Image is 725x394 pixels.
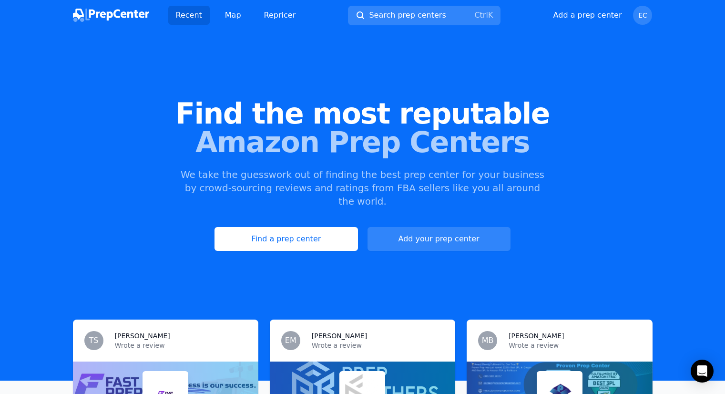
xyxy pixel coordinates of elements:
[633,6,652,25] button: EC
[285,337,296,344] span: EM
[482,337,494,344] span: MB
[180,168,546,208] p: We take the guesswork out of finding the best prep center for your business by crowd-sourcing rev...
[15,128,710,156] span: Amazon Prep Centers
[256,6,304,25] a: Repricer
[488,10,493,20] kbd: K
[89,337,99,344] span: TS
[368,227,511,251] button: Add your prep center
[638,12,647,19] span: EC
[509,331,564,341] h3: [PERSON_NAME]
[691,360,714,383] div: Open Intercom Messenger
[115,341,247,350] p: Wrote a review
[15,99,710,128] span: Find the most reputable
[73,9,149,22] img: PrepCenter
[312,341,444,350] p: Wrote a review
[214,227,357,251] a: Find a prep center
[509,341,641,350] p: Wrote a review
[553,10,622,21] button: Add a prep center
[217,6,249,25] a: Map
[348,6,500,25] button: Search prep centersCtrlK
[474,10,488,20] kbd: Ctrl
[168,6,210,25] a: Recent
[312,331,367,341] h3: [PERSON_NAME]
[115,331,170,341] h3: [PERSON_NAME]
[369,10,446,21] span: Search prep centers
